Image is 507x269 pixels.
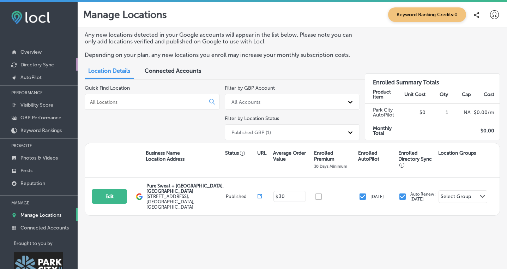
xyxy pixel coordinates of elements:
[136,193,143,200] img: logo
[20,102,53,108] p: Visibility Score
[365,74,500,86] h3: Enrolled Summary Totals
[146,183,224,194] p: Pure Sweat + [GEOGRAPHIC_DATA], [GEOGRAPHIC_DATA]
[276,194,278,199] p: $
[88,67,130,74] span: Location Details
[20,49,42,55] p: Overview
[314,164,347,169] p: 30 Days Minimum
[225,85,275,91] label: Filter by GBP Account
[471,122,500,140] td: $ 0.00
[398,150,435,168] p: Enrolled Directory Sync
[85,52,355,58] p: Depending on your plan, any new locations you enroll may increase your monthly subscription costs.
[146,150,185,162] p: Business Name Location Address
[225,115,279,121] label: Filter by Location Status
[410,192,436,202] p: Auto Renew: [DATE]
[441,193,471,202] div: Select Group
[388,7,466,22] span: Keyword Ranking Credits: 0
[403,86,425,104] th: Unit Cost
[231,129,271,135] div: Published GBP (1)
[20,180,45,186] p: Reputation
[20,225,69,231] p: Connected Accounts
[14,241,78,246] p: Brought to you by
[358,150,395,162] p: Enrolled AutoPilot
[145,67,201,74] span: Connected Accounts
[471,104,500,122] td: $ 0.00 /m
[85,31,355,45] p: Any new locations detected in your Google accounts will appear in the list below. Please note you...
[314,150,355,162] p: Enrolled Premium
[146,194,224,210] label: [STREET_ADDRESS] , [GEOGRAPHIC_DATA], [GEOGRAPHIC_DATA]
[225,150,257,156] p: Status
[20,168,32,174] p: Posts
[403,104,425,122] td: $0
[273,150,310,162] p: Average Order Value
[20,212,61,218] p: Manage Locations
[426,104,448,122] td: 1
[426,86,448,104] th: Qty
[92,189,127,204] button: Edit
[257,150,266,156] p: URL
[20,155,58,161] p: Photos & Videos
[20,62,54,68] p: Directory Sync
[438,150,476,156] p: Location Groups
[370,194,384,199] p: [DATE]
[365,122,403,140] td: Monthly Total
[448,104,471,122] td: NA
[85,85,130,91] label: Quick Find Location
[365,104,403,122] td: Park City AutoPilot
[226,194,258,199] p: Published
[471,86,500,104] th: Cost
[20,74,42,80] p: AutoPilot
[448,86,471,104] th: Cap
[89,99,204,105] input: All Locations
[231,99,260,105] div: All Accounts
[83,9,167,20] p: Manage Locations
[20,127,62,133] p: Keyword Rankings
[373,89,391,100] strong: Product Item
[11,11,50,24] img: fda3e92497d09a02dc62c9cd864e3231.png
[20,115,61,121] p: GBP Performance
